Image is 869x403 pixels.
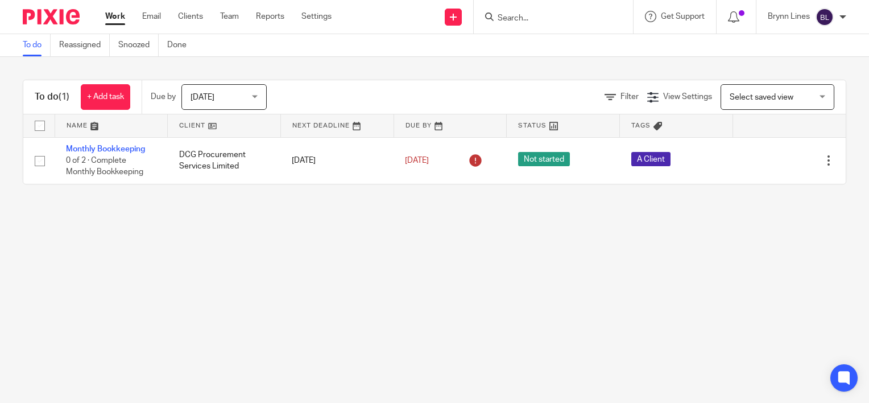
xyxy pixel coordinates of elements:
span: [DATE] [191,93,214,101]
a: Work [105,11,125,22]
a: Reassigned [59,34,110,56]
span: A Client [631,152,671,166]
a: Team [220,11,239,22]
img: svg%3E [816,8,834,26]
h1: To do [35,91,69,103]
span: [DATE] [405,157,429,165]
a: To do [23,34,51,56]
a: Done [167,34,195,56]
span: Get Support [661,13,705,20]
a: Monthly Bookkeeping [66,145,145,153]
span: View Settings [663,93,712,101]
span: Not started [518,152,570,166]
a: Clients [178,11,203,22]
td: DCG Procurement Services Limited [168,137,281,184]
p: Brynn Lines [768,11,810,22]
span: Select saved view [730,93,793,101]
a: Snoozed [118,34,159,56]
a: Reports [256,11,284,22]
a: Email [142,11,161,22]
span: Filter [620,93,639,101]
span: (1) [59,92,69,101]
a: + Add task [81,84,130,110]
span: Tags [631,122,651,129]
span: 0 of 2 · Complete Monthly Bookkeeping [66,157,143,176]
td: [DATE] [280,137,394,184]
a: Settings [301,11,332,22]
img: Pixie [23,9,80,24]
p: Due by [151,91,176,102]
input: Search [496,14,599,24]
